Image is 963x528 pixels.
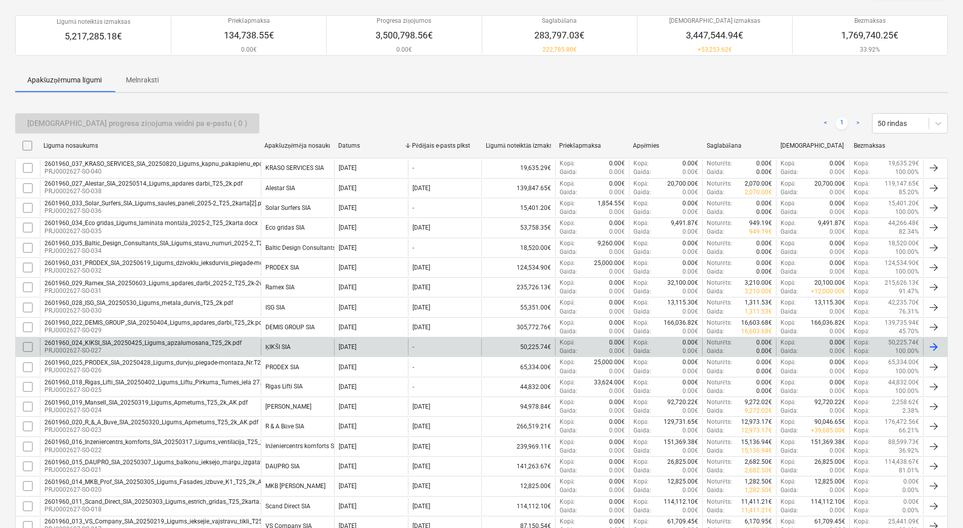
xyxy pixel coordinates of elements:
[682,228,698,236] p: 0.00€
[598,239,625,248] p: 9,260.00€
[560,259,575,268] p: Kopā :
[854,199,869,208] p: Kopā :
[44,240,297,247] div: 2601960_035_Baltic_Design_Consultants_SIA_Ligums_stavu_numuri_2025-2_T25_2karta.pdf
[412,343,414,350] div: -
[756,208,772,216] p: 0.00€
[899,228,919,236] p: 82.34%
[854,180,869,188] p: Kopā :
[682,327,698,336] p: 0.00€
[44,227,258,236] p: PRJ0002627-SO-035
[560,287,577,296] p: Gaida :
[741,319,772,327] p: 16,603.68€
[707,279,731,287] p: Noturēts :
[633,347,651,356] p: Gaida :
[339,224,356,231] div: [DATE]
[852,117,864,129] a: Next page
[854,208,869,216] p: Kopā :
[633,168,651,177] p: Gaida :
[44,187,243,196] p: PRJ0002627-SO-038
[264,142,330,150] div: Apakšuzņēmēja nosaukums
[265,164,324,171] div: KRASO SERVICES SIA
[830,259,845,268] p: 0.00€
[560,228,577,236] p: Gaida :
[781,287,798,296] p: Gaida :
[559,142,625,150] div: Priekšapmaksa
[376,46,433,54] p: 0.00€
[481,199,555,216] div: 15,401.20€
[609,338,625,347] p: 0.00€
[885,180,919,188] p: 119,147.65€
[633,259,649,268] p: Kopā :
[841,46,898,54] p: 33.92%
[741,327,772,336] p: 16,603.68€
[609,180,625,188] p: 0.00€
[781,268,798,276] p: Gaida :
[899,307,919,316] p: 76.31%
[781,298,796,307] p: Kopā :
[707,347,724,356] p: Gaida :
[560,279,575,287] p: Kopā :
[481,398,555,415] div: 94,978.84€
[481,418,555,435] div: 266,519.21€
[781,208,798,216] p: Gaida :
[854,228,869,236] p: Kopā :
[830,338,845,347] p: 0.00€
[682,287,698,296] p: 0.00€
[707,298,731,307] p: Noturēts :
[633,327,651,336] p: Gaida :
[745,287,772,296] p: 3,210.00€
[265,204,311,211] div: Solar Surfers SIA
[667,279,698,287] p: 32,100.00€
[633,279,649,287] p: Kopā :
[830,327,845,336] p: 0.00€
[756,168,772,177] p: 0.00€
[895,248,919,256] p: 100.00%
[609,248,625,256] p: 0.00€
[745,188,772,197] p: 2,070.00€
[854,248,869,256] p: Kopā :
[814,180,845,188] p: 20,700.00€
[339,244,356,251] div: [DATE]
[338,142,404,149] div: Datums
[888,219,919,228] p: 44,266.48€
[126,75,159,85] p: Melnraksti
[560,168,577,177] p: Gaida :
[745,279,772,287] p: 3,210.00€
[854,347,869,356] p: Kopā :
[560,268,577,276] p: Gaida :
[707,268,724,276] p: Gaida :
[481,180,555,197] div: 139,847.65€
[265,244,346,251] div: Baltic Design Consultants SIA
[633,199,649,208] p: Kopā :
[265,185,295,192] div: Alestar SIA
[888,239,919,248] p: 18,520.00€
[43,142,256,150] div: Līguma nosaukums
[265,264,299,271] div: PRODEX SIA
[707,248,724,256] p: Gaida :
[707,287,724,296] p: Gaida :
[830,268,845,276] p: 0.00€
[609,279,625,287] p: 0.00€
[781,248,798,256] p: Gaida :
[481,219,555,236] div: 53,758.35€
[682,268,698,276] p: 0.00€
[609,307,625,316] p: 0.00€
[481,279,555,296] div: 235,726.13€
[841,29,898,41] p: 1,769,740.25€
[560,248,577,256] p: Gaida :
[560,239,575,248] p: Kopā :
[707,208,724,216] p: Gaida :
[781,219,796,228] p: Kopā :
[560,159,575,168] p: Kopā :
[830,168,845,177] p: 0.00€
[44,180,243,187] div: 2601960_027_Alestar_SIA_20250514_Ligums_apdares darbi_T25_2k.pdf
[560,338,575,347] p: Kopā :
[633,239,649,248] p: Kopā :
[633,142,699,150] div: Apņēmies
[682,199,698,208] p: 0.00€
[854,239,869,248] p: Kopā :
[707,327,724,336] p: Gaida :
[669,46,760,54] p: + 53,253.62€
[830,248,845,256] p: 0.00€
[412,185,430,192] div: [DATE]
